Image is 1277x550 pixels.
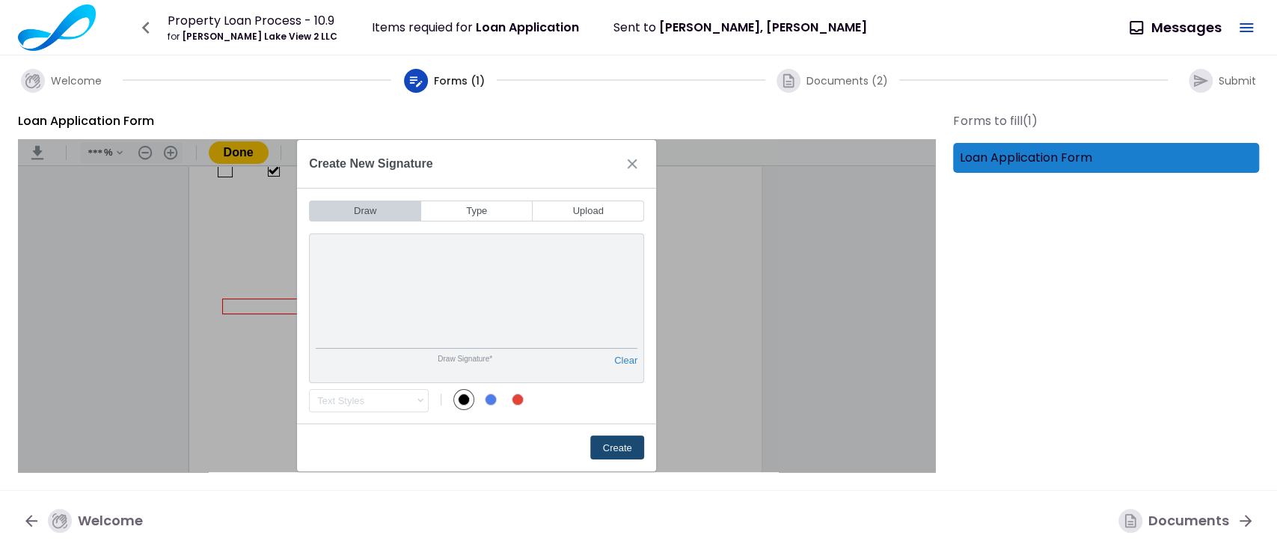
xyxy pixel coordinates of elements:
[1106,501,1267,540] button: Documents
[1118,509,1229,533] div: Documents
[18,4,96,51] img: Logo
[1118,8,1234,47] button: Messages
[659,19,867,36] span: [PERSON_NAME], [PERSON_NAME]
[1219,73,1256,88] span: Submit
[168,30,180,43] span: for
[953,111,1259,137] div: Forms to fill ( 1 )
[168,30,337,43] div: [PERSON_NAME] Lake View 2 LLC
[434,73,485,88] span: Forms (1)
[48,509,143,533] div: Welcome
[1177,57,1268,105] button: Submit
[613,18,867,37] div: Sent to
[400,57,488,105] button: Forms (1)
[774,57,890,105] button: Documents (2)
[18,111,154,130] span: Loan Application Form
[372,18,579,37] div: Items requied for
[476,19,579,36] span: Loan Application
[959,149,1253,167] span: Loan Application Form
[168,11,337,30] div: Property Loan Process - 10.9
[9,57,114,105] button: Welcome
[51,73,102,88] span: Welcome
[806,73,888,88] span: Documents (2)
[953,143,1259,173] div: Loan Application Form
[10,501,155,540] button: Welcome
